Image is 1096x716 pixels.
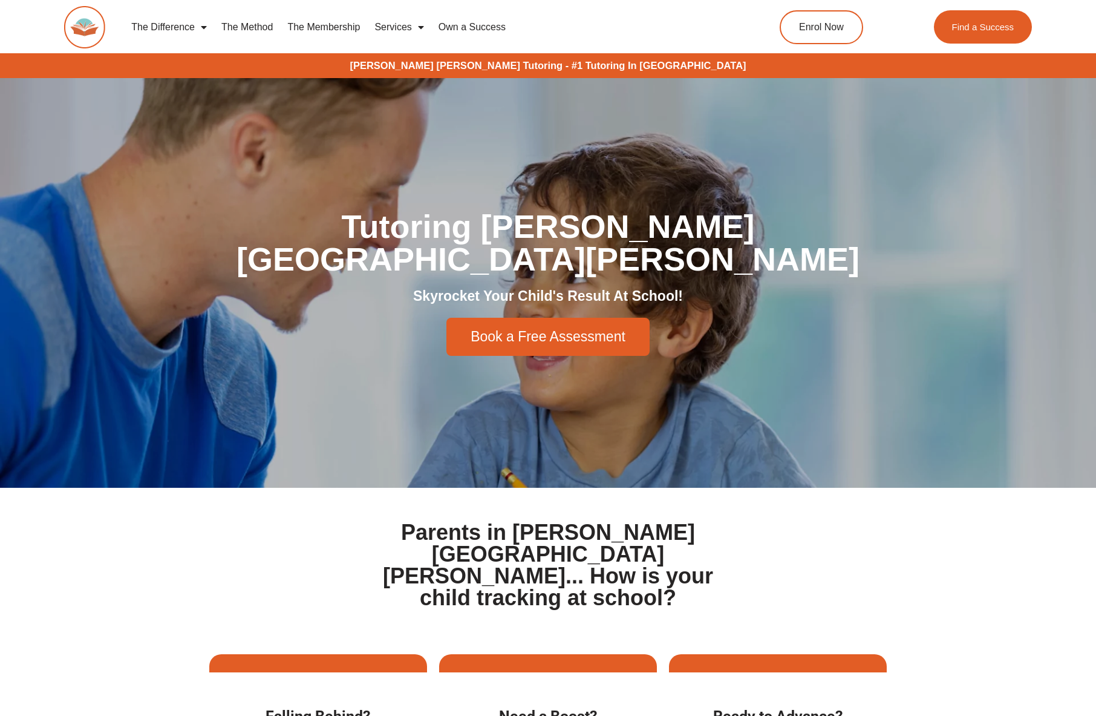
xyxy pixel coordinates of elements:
span: Book a Free Assessment [471,330,625,344]
a: Find a Success [933,10,1032,44]
nav: Menu [124,13,724,41]
a: The Membership [280,13,367,41]
h1: Tutoring [PERSON_NAME][GEOGRAPHIC_DATA][PERSON_NAME] [209,210,887,275]
h2: Skyrocket Your Child's Result At School! [209,287,887,306]
a: Enrol Now [780,10,863,44]
span: Find a Success [951,22,1014,31]
a: The Difference [124,13,214,41]
h1: Parents in [PERSON_NAME][GEOGRAPHIC_DATA][PERSON_NAME]... How is your child tracking at school? [362,522,734,609]
a: Own a Success [431,13,513,41]
a: Services [367,13,431,41]
a: The Method [214,13,280,41]
a: Book a Free Assessment [446,318,650,356]
span: Enrol Now [799,22,844,32]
